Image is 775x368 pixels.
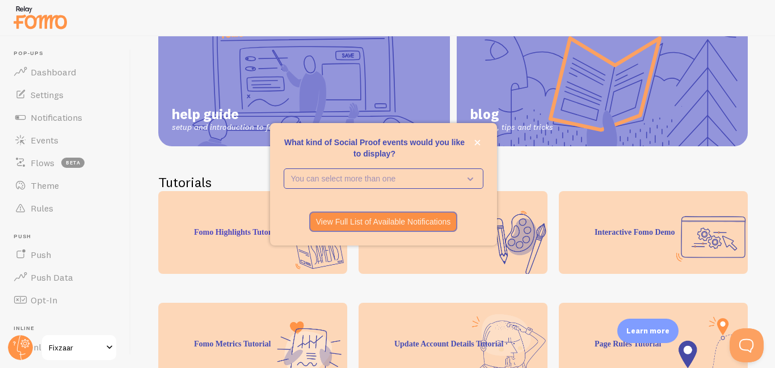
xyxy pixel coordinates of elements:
[158,24,450,146] a: help guide setup and introduction to features
[316,216,451,227] p: View Full List of Available Notifications
[270,123,497,246] div: What kind of Social Proof events would you like to display?
[626,325,669,336] p: Learn more
[31,134,58,146] span: Events
[31,249,51,260] span: Push
[284,168,483,189] button: You can select more than one
[14,50,124,57] span: Pop-ups
[31,272,73,283] span: Push Data
[7,151,124,174] a: Flows beta
[730,328,764,362] iframe: Help Scout Beacon - Open
[14,233,124,240] span: Push
[470,122,553,133] span: articles, tips and tricks
[7,243,124,266] a: Push
[31,157,54,168] span: Flows
[7,289,124,311] a: Opt-In
[7,197,124,219] a: Rules
[12,3,69,32] img: fomo-relay-logo-orange.svg
[31,89,64,100] span: Settings
[7,83,124,106] a: Settings
[7,174,124,197] a: Theme
[172,105,295,122] span: help guide
[7,106,124,129] a: Notifications
[284,137,483,159] p: What kind of Social Proof events would you like to display?
[41,334,117,361] a: Fixzaar
[471,137,483,149] button: close,
[49,341,103,354] span: Fixzaar
[31,294,57,306] span: Opt-In
[309,212,458,232] button: View Full List of Available Notifications
[31,66,76,78] span: Dashboard
[31,112,82,123] span: Notifications
[61,158,85,168] span: beta
[14,325,124,332] span: Inline
[31,180,59,191] span: Theme
[291,173,460,184] p: You can select more than one
[470,105,553,122] span: blog
[158,174,748,191] h2: Tutorials
[559,191,748,274] div: Interactive Fomo Demo
[457,24,748,146] a: blog articles, tips and tricks
[158,191,347,274] div: Fomo Highlights Tutorial
[172,122,295,133] span: setup and introduction to features
[31,202,53,214] span: Rules
[7,129,124,151] a: Events
[617,319,679,343] div: Learn more
[7,266,124,289] a: Push Data
[7,61,124,83] a: Dashboard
